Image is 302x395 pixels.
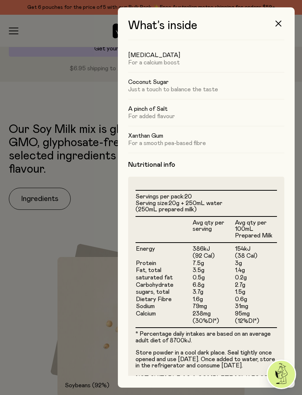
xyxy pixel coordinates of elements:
td: (38 Cal) [235,253,277,260]
td: 31mg [235,303,277,310]
td: 79mg [192,303,235,310]
td: 0.5g [192,274,235,282]
td: (30%DI*) [192,318,235,328]
span: saturated fat [136,275,173,281]
h5: [MEDICAL_DATA] [128,52,284,59]
td: 7.5g [192,260,235,267]
p: Store powder in a cool dark place. Seal tightly once opened and use [DATE]. Once added to water, ... [136,350,277,369]
h5: A pinch of Salt [128,105,284,113]
td: 3.5g [192,267,235,274]
img: agent [268,361,295,388]
span: Energy [136,246,155,252]
span: 20 [185,194,192,200]
td: 2.7g [235,282,277,289]
li: Serving size: [136,200,277,213]
p: NOT SUITABLE AS A COMPLETE MILK FOOD FOR CHILDREN UNDER 2 YEARS OF AGE. [136,375,277,388]
p: For a smooth pea-based fibre [128,140,284,147]
p: * Percentage daily intakes are based on an average adult diet of 8700kJ. [136,331,277,344]
li: Servings per pack: [136,194,277,200]
td: 1.5g [235,289,277,296]
span: Protein [136,260,156,266]
td: 0.2g [235,274,277,282]
td: (12%DI*) [235,318,277,328]
p: For a calcium boost [128,59,284,66]
span: Carbohydrate [136,282,173,288]
td: 6.8g [192,282,235,289]
td: 0.6g [235,296,277,303]
h3: What’s inside [128,19,284,40]
td: 154kJ [235,243,277,253]
td: 1.4g [235,267,277,274]
td: 1.6g [192,296,235,303]
th: Avg qty per 100mL Prepared Milk [235,216,277,243]
span: Calcium [136,311,156,317]
span: 20g + 250mL water (250mL prepared milk) [136,200,222,213]
p: Just a touch to balance the taste [128,86,284,93]
span: Dietary Fibre [136,296,172,302]
span: Sodium [136,303,155,309]
td: 95mg [235,310,277,318]
span: Fat, total [136,267,161,273]
td: 3.7g [192,289,235,296]
p: For added flavour [128,113,284,120]
td: 386kJ [192,243,235,253]
td: 3g [235,260,277,267]
th: Avg qty per serving [192,216,235,243]
td: 238mg [192,310,235,318]
td: (92 Cal) [192,253,235,260]
h5: Xanthan Gum [128,132,284,140]
h5: Coconut Sugar [128,78,284,86]
h4: Nutritional info [128,161,284,169]
span: sugars, total [136,289,169,295]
